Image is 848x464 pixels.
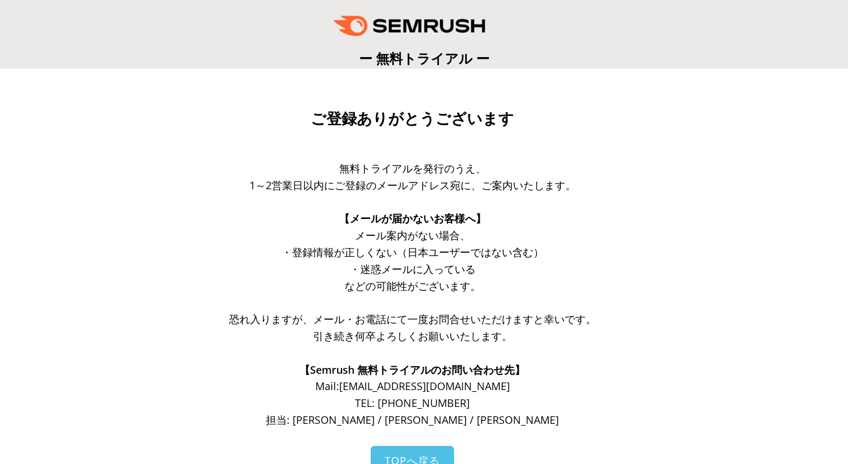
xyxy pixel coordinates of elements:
span: ご登録ありがとうございます [311,110,514,127]
span: 【Semrush 無料トライアルのお問い合わせ先】 [300,363,525,377]
span: 引き続き何卒よろしくお願いいたします。 [313,329,512,343]
span: 担当: [PERSON_NAME] / [PERSON_NAME] / [PERSON_NAME] [266,413,559,427]
span: ・迷惑メールに入っている [350,262,476,276]
span: 無料トライアルを発行のうえ、 [339,161,486,175]
span: などの可能性がございます。 [344,279,481,293]
span: ・登録情報が正しくない（日本ユーザーではない含む） [282,245,544,259]
span: 【メールが届かないお客様へ】 [339,211,486,225]
span: Mail: [EMAIL_ADDRESS][DOMAIN_NAME] [315,379,510,393]
span: 1～2営業日以内にご登録のメールアドレス宛に、ご案内いたします。 [249,178,576,192]
span: 恐れ入りますが、メール・お電話にて一度お問合せいただけますと幸いです。 [229,312,596,326]
span: ー 無料トライアル ー [359,49,490,68]
span: メール案内がない場合、 [355,228,470,242]
span: TEL: [PHONE_NUMBER] [355,396,470,410]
